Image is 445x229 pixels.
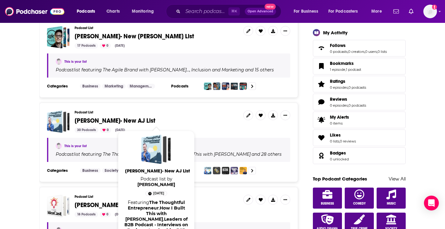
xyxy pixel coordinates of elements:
span: , [159,205,160,211]
h3: Podcast List [75,195,238,199]
div: 0 [100,43,111,49]
span: My Alerts [330,114,349,120]
span: Business [321,202,334,206]
div: 0 [100,127,111,133]
a: [PERSON_NAME]- New [PERSON_NAME] List [75,33,194,40]
button: Show More Button [280,26,290,36]
div: [DATE] [112,43,127,49]
button: open menu [289,6,326,16]
button: open menu [127,6,162,16]
a: [PERSON_NAME]- New AJ List [123,168,192,176]
button: Open AdvancedNew [245,8,276,15]
div: Podcast list featuring [56,151,283,157]
a: Likes [315,134,327,142]
button: open menu [72,6,103,16]
a: The Thoughtful Entrepreneur [102,152,166,157]
span: Likes [330,132,341,138]
a: Comedy [345,188,374,209]
span: 0 items [330,121,349,125]
a: Top Podcast Categories [313,176,367,182]
a: 0 podcasts [348,103,366,108]
svg: Add a profile image [432,5,437,10]
div: [DATE] [113,127,127,133]
span: Charts [106,7,120,16]
div: 18 Podcasts [75,212,98,217]
img: Leaders of B2B Podcast - Interviews on Business Leadership, B2B Sales, B2B Marketing and Revenue ... [222,167,229,174]
h3: Podcasts [171,84,199,89]
a: The Thoughtful Entrepreneur [128,200,185,211]
a: 0 creators [348,49,365,54]
h3: Podcast List [75,110,238,114]
h3: Podcast List [75,26,238,30]
a: This is your list [64,60,87,64]
a: Badges [315,151,327,160]
a: Follows [315,44,327,53]
a: This is your list [64,144,87,148]
a: Reviews [330,96,366,102]
a: Show notifications dropdown [391,6,401,17]
p: and 28 others [252,151,282,157]
h4: How I Built This with [PERSON_NAME] [168,152,251,157]
a: Business [80,84,101,89]
button: Show More Button [280,110,290,120]
span: Badges [313,147,406,164]
input: Search podcasts, credits, & more... [183,6,228,16]
span: Badges [330,150,346,156]
h3: Categories [47,168,75,173]
a: 0 podcasts [330,49,348,54]
a: 0 users [365,49,377,54]
img: Smart Business Revolution | Turn Relationships into Revenues | Networking | More Clients | Relati... [240,167,247,174]
a: Ratings [315,80,327,88]
span: For Podcasters [328,7,358,16]
span: Follows [330,43,346,48]
h4: The Thoughtful Entrepreneur [103,152,166,157]
a: Bookmarks [315,62,327,70]
a: Bookmarks [330,61,361,66]
a: Charts [102,6,123,16]
img: The Thoughtful Entrepreneur [204,167,211,174]
span: , [189,67,190,73]
span: Monitoring [132,7,154,16]
span: Comedy [353,202,366,206]
button: Show More Button [280,195,290,205]
span: More [371,7,382,16]
div: Search podcasts, credits, & more... [172,4,287,19]
span: , [163,216,164,222]
a: 1 episode [330,67,345,72]
a: RJ Young- New Brantley List [47,195,70,217]
a: 0 unlocked [330,157,349,161]
img: Ailie Birchfield [56,143,62,149]
img: The Duct Tape Marketing Podcast [222,83,229,90]
div: 17 Podcasts [75,43,98,49]
a: Marketing [102,84,126,89]
a: The Agile Brand with [PERSON_NAME]… [102,67,189,72]
span: Open Advanced [248,10,273,13]
span: [DATE] [153,190,164,197]
a: Reviews [315,98,327,106]
a: RJ Young- New Kameron List [47,26,70,49]
div: [DATE] [112,212,127,217]
a: RJ Young- New AJ List [47,110,70,133]
a: Follows [330,43,387,48]
a: 0 lists [378,49,387,54]
img: The Agile Brand with Greg Kihlström®: Expert Mode Marketing Technology, AI, & CX [204,83,211,90]
span: Bookmarks [330,61,354,66]
a: Society [102,168,121,173]
span: [PERSON_NAME]- New AJ List [123,168,192,174]
button: open menu [367,6,390,16]
a: My Alerts [313,112,406,128]
span: Reviews [313,94,406,110]
a: Business [80,168,101,173]
a: Ailie Birchfield [56,58,62,65]
img: Next in Media [231,83,238,90]
h4: The Agile Brand with [PERSON_NAME]… [103,67,189,72]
